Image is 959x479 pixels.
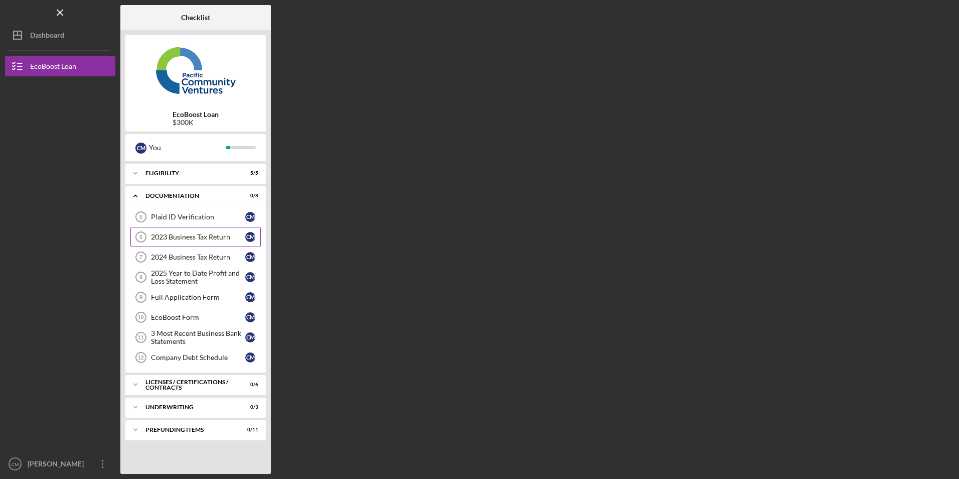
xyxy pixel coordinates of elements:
[139,294,142,300] tspan: 9
[145,379,233,391] div: Licenses / Certifications / Contracts
[130,287,261,307] a: 9Full Application FormCM
[139,274,142,280] tspan: 8
[149,139,226,156] div: You
[151,253,245,261] div: 2024 Business Tax Return
[145,193,233,199] div: Documentation
[173,110,219,118] b: EcoBoost Loan
[137,314,143,320] tspan: 10
[151,269,245,285] div: 2025 Year to Date Profit and Loss Statement
[137,354,143,361] tspan: 12
[245,212,255,222] div: C M
[240,170,258,176] div: 5 / 5
[245,352,255,363] div: C M
[130,327,261,347] a: 113 Most Recent Business Bank StatementsCM
[240,382,258,388] div: 0 / 6
[145,427,233,433] div: Prefunding Items
[5,25,115,45] button: Dashboard
[245,332,255,342] div: C M
[5,56,115,76] button: EcoBoost Loan
[139,214,142,220] tspan: 5
[173,118,219,127] div: $300K
[151,313,245,321] div: EcoBoost Form
[245,272,255,282] div: C M
[145,170,233,176] div: Eligibility
[125,40,266,100] img: Product logo
[130,307,261,327] a: 10EcoBoost FormCM
[139,234,142,240] tspan: 6
[135,143,146,154] div: C M
[130,267,261,287] a: 82025 Year to Date Profit and Loss StatementCM
[30,56,76,79] div: EcoBoost Loan
[240,193,258,199] div: 0 / 8
[130,227,261,247] a: 62023 Business Tax ReturnCM
[245,312,255,322] div: C M
[151,233,245,241] div: 2023 Business Tax Return
[245,232,255,242] div: C M
[30,25,64,48] div: Dashboard
[151,213,245,221] div: Plaid ID Verification
[5,454,115,474] button: CM[PERSON_NAME]
[130,247,261,267] a: 72024 Business Tax ReturnCM
[151,293,245,301] div: Full Application Form
[181,14,210,22] b: Checklist
[130,207,261,227] a: 5Plaid ID VerificationCM
[240,404,258,410] div: 0 / 3
[12,461,19,467] text: CM
[240,427,258,433] div: 0 / 11
[137,334,143,340] tspan: 11
[245,292,255,302] div: C M
[139,254,142,260] tspan: 7
[130,347,261,368] a: 12Company Debt ScheduleCM
[151,329,245,345] div: 3 Most Recent Business Bank Statements
[25,454,90,476] div: [PERSON_NAME]
[245,252,255,262] div: C M
[151,353,245,362] div: Company Debt Schedule
[145,404,233,410] div: Underwriting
